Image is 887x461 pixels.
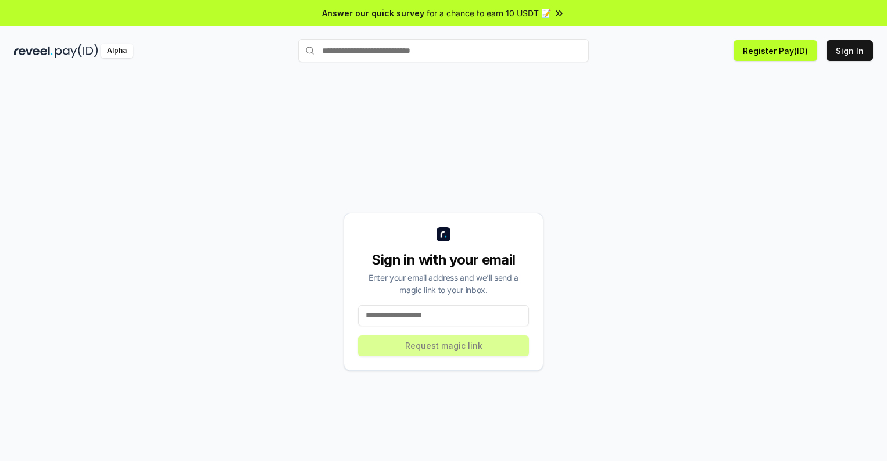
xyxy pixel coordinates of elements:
button: Register Pay(ID) [734,40,817,61]
span: Answer our quick survey [322,7,424,19]
img: reveel_dark [14,44,53,58]
img: pay_id [55,44,98,58]
div: Alpha [101,44,133,58]
div: Sign in with your email [358,251,529,269]
button: Sign In [827,40,873,61]
div: Enter your email address and we’ll send a magic link to your inbox. [358,271,529,296]
span: for a chance to earn 10 USDT 📝 [427,7,551,19]
img: logo_small [437,227,450,241]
